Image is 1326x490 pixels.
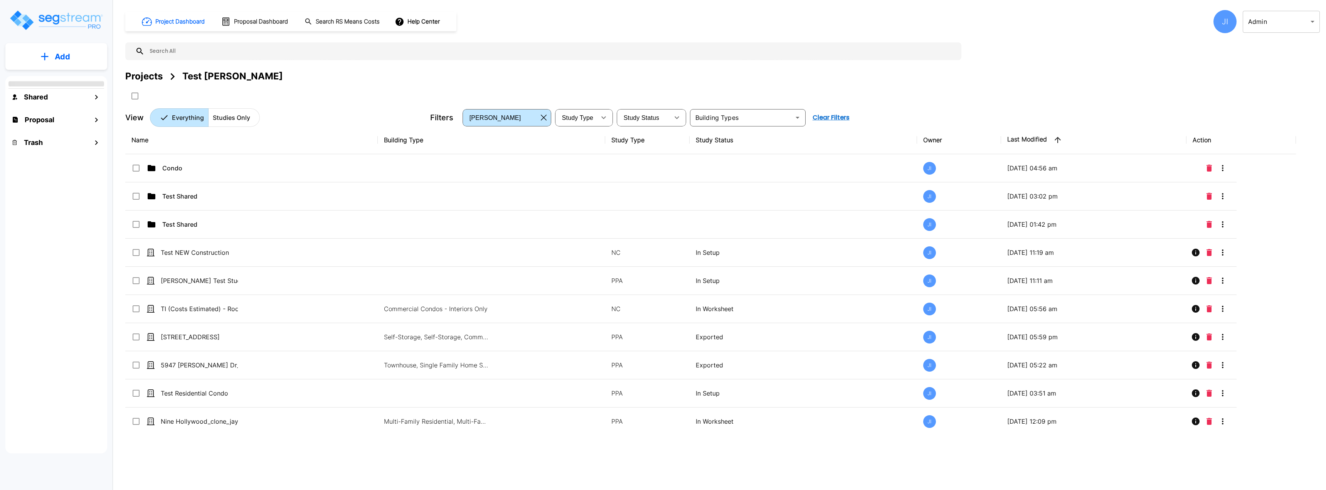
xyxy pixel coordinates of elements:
th: Action [1186,126,1296,154]
div: Projects [125,69,163,83]
p: [STREET_ADDRESS] [161,332,238,342]
p: Multi-Family Residential, Multi-Family Residential Site [384,417,488,426]
button: More-Options [1215,245,1230,260]
th: Last Modified [1001,126,1186,154]
p: PPA [611,417,683,426]
button: Delete [1203,357,1215,373]
p: In Setup [696,389,911,398]
h1: Proposal Dashboard [234,17,288,26]
h1: Search RS Means Costs [316,17,380,26]
p: [DATE] 05:59 pm [1007,332,1180,342]
button: More-Options [1215,189,1230,204]
div: JI [1213,10,1237,33]
button: More-Options [1215,386,1230,401]
th: Name [125,126,378,154]
button: Delete [1203,160,1215,176]
p: NC [611,304,683,313]
div: JI [923,387,936,400]
button: Info [1188,357,1203,373]
button: Everything [150,108,209,127]
button: Info [1188,273,1203,288]
p: Nine Hollywood_clone_jay [161,417,238,426]
p: [DATE] 01:42 pm [1007,220,1180,229]
th: Study Type [605,126,689,154]
div: Select [464,107,538,128]
div: Platform [150,108,260,127]
button: More-Options [1215,414,1230,429]
p: In Worksheet [696,304,911,313]
button: More-Options [1215,217,1230,232]
th: Building Type [378,126,605,154]
button: More-Options [1215,160,1230,176]
p: Exported [696,332,911,342]
div: JI [923,274,936,287]
p: PPA [611,360,683,370]
button: Delete [1203,189,1215,204]
input: Search All [145,42,957,60]
p: Admin [1248,17,1307,26]
button: Add [5,45,107,68]
div: JI [923,303,936,315]
div: JI [923,162,936,175]
div: JI [923,331,936,344]
div: Select [557,107,596,128]
th: Study Status [690,126,917,154]
button: Studies Only [208,108,260,127]
button: Proposal Dashboard [218,13,292,30]
button: Info [1188,386,1203,401]
p: [DATE] 11:19 am [1007,248,1180,257]
button: Delete [1203,217,1215,232]
p: [DATE] 12:09 pm [1007,417,1180,426]
button: Delete [1203,245,1215,260]
p: PPA [611,389,683,398]
p: In Setup [696,248,911,257]
p: Commercial Condos - Interiors Only [384,304,488,313]
button: Delete [1203,301,1215,317]
img: Logo [9,9,103,31]
p: In Setup [696,276,911,285]
p: PPA [611,276,683,285]
h1: Project Dashboard [155,17,205,26]
p: Filters [430,112,453,123]
p: Add [55,51,70,62]
button: Search RS Means Costs [301,14,384,29]
h1: Shared [24,92,48,102]
p: [DATE] 03:02 pm [1007,192,1180,201]
div: JI [923,190,936,203]
button: Info [1188,301,1203,317]
input: Building Types [692,112,791,123]
p: Exported [696,360,911,370]
button: Delete [1203,386,1215,401]
p: Test NEW Construction [161,248,238,257]
th: Owner [917,126,1001,154]
div: JI [923,218,936,231]
p: [DATE] 11:11 am [1007,276,1180,285]
span: Study Type [562,115,593,121]
p: [PERSON_NAME] Test Study [161,276,238,285]
button: Delete [1203,414,1215,429]
button: More-Options [1215,273,1230,288]
p: 5947 [PERSON_NAME] Dr_clone_dev_test [161,360,238,370]
p: [DATE] 05:56 am [1007,304,1180,313]
button: Delete [1203,329,1215,345]
div: JI [923,246,936,259]
button: More-Options [1215,357,1230,373]
h1: Trash [24,137,43,148]
button: SelectAll [127,88,143,104]
button: More-Options [1215,301,1230,317]
p: NC [611,248,683,257]
p: [DATE] 05:22 am [1007,360,1180,370]
div: Select [618,107,669,128]
p: PPA [611,332,683,342]
button: Info [1188,329,1203,345]
p: Test Residential Condo [161,389,238,398]
p: TI (Costs Estimated) - Rooftop Realty LLC - [STREET_ADDRESS] [161,304,238,313]
p: [DATE] 03:51 am [1007,389,1180,398]
button: Delete [1203,273,1215,288]
div: Test [PERSON_NAME] [182,69,283,83]
button: Clear Filters [809,110,853,125]
button: Project Dashboard [139,13,209,30]
div: JI [923,415,936,428]
p: [DATE] 04:56 am [1007,163,1180,173]
button: Info [1188,245,1203,260]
